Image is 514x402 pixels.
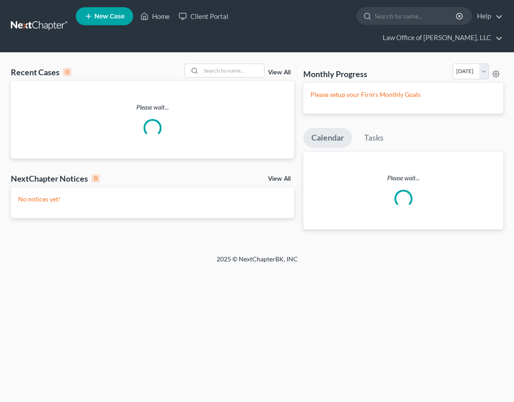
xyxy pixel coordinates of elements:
a: Tasks [356,128,392,148]
a: Help [472,8,503,24]
div: NextChapter Notices [11,173,100,184]
div: 0 [92,174,100,183]
a: Home [136,8,174,24]
p: No notices yet! [18,195,287,204]
input: Search by name... [201,64,264,77]
a: View All [268,69,291,76]
a: Law Office of [PERSON_NAME], LLC [378,30,503,46]
p: Please wait... [11,103,294,112]
p: Please setup your Firm's Monthly Goals [310,90,496,99]
a: View All [268,176,291,182]
span: New Case [94,13,125,20]
a: Client Portal [174,8,233,24]
div: Recent Cases [11,67,71,78]
input: Search by name... [375,8,457,24]
h3: Monthly Progress [303,69,367,79]
p: Please wait... [303,174,503,183]
a: Calendar [303,128,352,148]
div: 0 [63,68,71,76]
div: 2025 © NextChapterBK, INC [41,255,474,271]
